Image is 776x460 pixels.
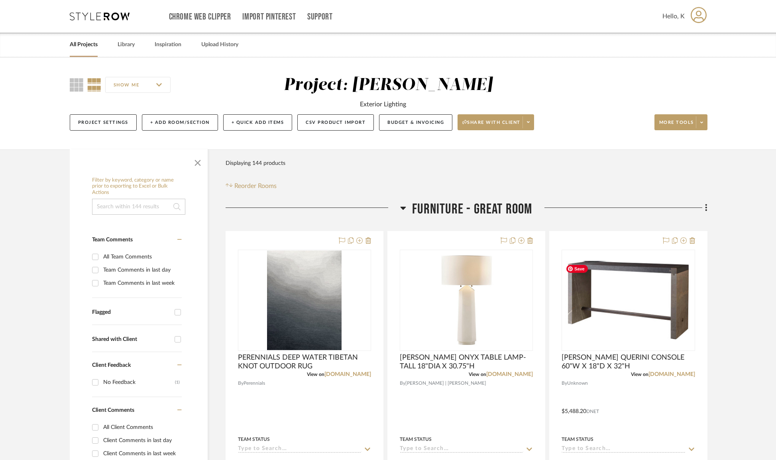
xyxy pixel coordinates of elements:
[566,265,588,273] span: Save
[631,372,648,377] span: View on
[70,39,98,50] a: All Projects
[92,199,185,215] input: Search within 144 results
[462,119,521,131] span: Share with client
[434,251,499,350] img: BAKER ONYX TABLE LAMP- TALL 18"DIA X 30.75"H
[379,114,452,131] button: Budget & Invoicing
[92,237,133,243] span: Team Comments
[103,421,180,434] div: All Client Comments
[155,39,181,50] a: Inspiration
[242,14,296,20] a: Import Pinterest
[562,446,685,453] input: Type to Search…
[142,114,218,131] button: + Add Room/Section
[567,380,588,387] span: Unknown
[226,155,285,171] div: Displaying 144 products
[400,380,405,387] span: By
[226,181,277,191] button: Reorder Rooms
[70,114,137,131] button: Project Settings
[405,380,486,387] span: [PERSON_NAME] | [PERSON_NAME]
[267,251,342,350] img: PERENNIALS DEEP WATER TIBETAN KNOT OUTDOOR RUG
[92,177,185,196] h6: Filter by keyword, category or name prior to exporting to Excel or Bulk Actions
[562,380,567,387] span: By
[659,119,694,131] span: More tools
[486,372,533,377] a: [DOMAIN_NAME]
[307,14,332,20] a: Support
[238,353,371,371] span: PERENNIALS DEEP WATER TIBETAN KNOT OUTDOOR RUG
[238,436,270,443] div: Team Status
[469,372,486,377] span: View on
[297,114,374,131] button: CSV Product Import
[175,376,180,389] div: (1)
[400,250,532,350] div: 0
[400,436,432,443] div: Team Status
[562,261,694,339] img: BAKER QUERINI CONSOLE 60"W X 18"D X 32"H
[92,407,134,413] span: Client Comments
[562,436,593,443] div: Team Status
[234,181,277,191] span: Reorder Rooms
[284,77,493,94] div: Project: [PERSON_NAME]
[103,376,175,389] div: No Feedback
[360,100,406,109] div: Exterior Lighting
[562,353,695,371] span: [PERSON_NAME] QUERINI CONSOLE 60"W X 18"D X 32"H
[654,114,707,130] button: More tools
[223,114,293,131] button: + Quick Add Items
[662,12,685,21] span: Hello, K
[169,14,231,20] a: Chrome Web Clipper
[103,264,180,276] div: Team Comments in last day
[244,380,265,387] span: Perennials
[103,447,180,460] div: Client Comments in last week
[238,380,244,387] span: By
[238,446,361,453] input: Type to Search…
[103,434,180,447] div: Client Comments in last day
[307,372,324,377] span: View on
[92,362,131,368] span: Client Feedback
[400,446,523,453] input: Type to Search…
[648,372,695,377] a: [DOMAIN_NAME]
[412,201,532,218] span: FURNITURE - GREAT ROOM
[400,353,533,371] span: [PERSON_NAME] ONYX TABLE LAMP- TALL 18"DIA X 30.75"H
[103,251,180,263] div: All Team Comments
[458,114,534,130] button: Share with client
[118,39,135,50] a: Library
[190,153,206,169] button: Close
[92,336,171,343] div: Shared with Client
[324,372,371,377] a: [DOMAIN_NAME]
[201,39,238,50] a: Upload History
[92,309,171,316] div: Flagged
[103,277,180,290] div: Team Comments in last week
